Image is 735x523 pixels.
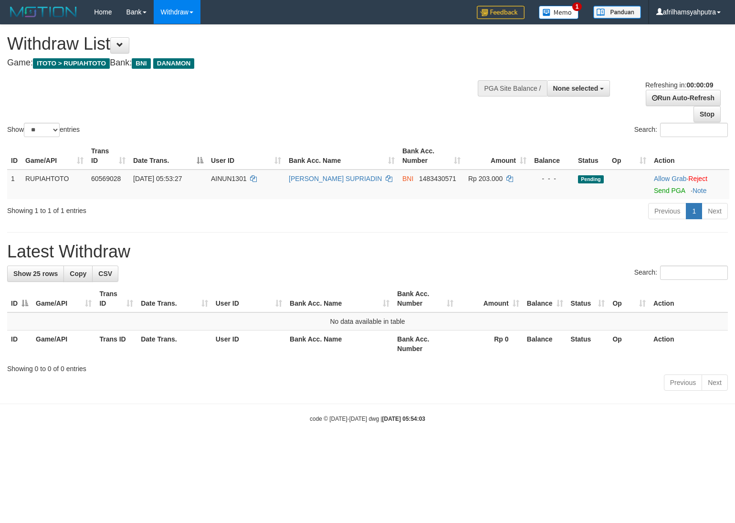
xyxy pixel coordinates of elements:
[609,331,649,358] th: Op
[7,242,728,261] h1: Latest Withdraw
[553,85,598,92] span: None selected
[32,331,95,358] th: Game/API
[286,285,393,312] th: Bank Acc. Name: activate to sort column ascending
[129,142,207,170] th: Date Trans.: activate to sort column descending
[530,142,574,170] th: Balance
[534,174,570,183] div: - - -
[399,142,464,170] th: Bank Acc. Number: activate to sort column ascending
[393,331,457,358] th: Bank Acc. Number
[70,270,86,278] span: Copy
[654,187,685,194] a: Send PGA
[578,175,604,183] span: Pending
[645,81,713,89] span: Refreshing in:
[382,416,425,422] strong: [DATE] 05:54:03
[137,285,212,312] th: Date Trans.: activate to sort column ascending
[133,175,182,182] span: [DATE] 05:53:27
[654,175,688,182] span: ·
[650,331,728,358] th: Action
[7,266,64,282] a: Show 25 rows
[63,266,93,282] a: Copy
[539,6,579,19] img: Button%20Memo.svg
[95,331,137,358] th: Trans ID
[609,285,649,312] th: Op: activate to sort column ascending
[457,285,523,312] th: Amount: activate to sort column ascending
[212,285,286,312] th: User ID: activate to sort column ascending
[285,142,399,170] th: Bank Acc. Name: activate to sort column ascending
[207,142,285,170] th: User ID: activate to sort column ascending
[24,123,60,137] select: Showentries
[650,285,728,312] th: Action
[7,58,481,68] h4: Game: Bank:
[32,285,95,312] th: Game/API: activate to sort column ascending
[402,175,413,182] span: BNI
[693,106,721,122] a: Stop
[153,58,195,69] span: DANAMON
[567,331,609,358] th: Status
[650,170,729,199] td: ·
[7,123,80,137] label: Show entries
[211,175,247,182] span: AINUN1301
[419,175,456,182] span: Copy 1483430571 to clipboard
[132,58,150,69] span: BNI
[468,175,503,182] span: Rp 203.000
[393,285,457,312] th: Bank Acc. Number: activate to sort column ascending
[33,58,110,69] span: ITOTO > RUPIAHTOTO
[91,175,121,182] span: 60569028
[7,170,21,199] td: 1
[688,175,707,182] a: Reject
[634,266,728,280] label: Search:
[464,142,530,170] th: Amount: activate to sort column ascending
[523,331,567,358] th: Balance
[608,142,650,170] th: Op: activate to sort column ascending
[634,123,728,137] label: Search:
[95,285,137,312] th: Trans ID: activate to sort column ascending
[289,175,382,182] a: [PERSON_NAME] SUPRIADIN
[572,2,582,11] span: 1
[92,266,118,282] a: CSV
[654,175,686,182] a: Allow Grab
[7,360,728,374] div: Showing 0 to 0 of 0 entries
[7,5,80,19] img: MOTION_logo.png
[702,374,728,391] a: Next
[477,6,525,19] img: Feedback.jpg
[87,142,129,170] th: Trans ID: activate to sort column ascending
[648,203,686,219] a: Previous
[547,80,610,96] button: None selected
[212,331,286,358] th: User ID
[523,285,567,312] th: Balance: activate to sort column ascending
[702,203,728,219] a: Next
[686,203,702,219] a: 1
[664,374,702,391] a: Previous
[593,6,641,19] img: panduan.png
[686,81,713,89] strong: 00:00:09
[21,170,87,199] td: RUPIAHTOTO
[457,331,523,358] th: Rp 0
[567,285,609,312] th: Status: activate to sort column ascending
[137,331,212,358] th: Date Trans.
[13,270,58,278] span: Show 25 rows
[7,285,32,312] th: ID: activate to sort column descending
[646,90,721,106] a: Run Auto-Refresh
[660,266,728,280] input: Search:
[574,142,608,170] th: Status
[310,416,425,422] small: code © [DATE]-[DATE] dwg |
[7,331,32,358] th: ID
[7,202,299,215] div: Showing 1 to 1 of 1 entries
[98,270,112,278] span: CSV
[478,80,546,96] div: PGA Site Balance /
[7,142,21,170] th: ID
[650,142,729,170] th: Action
[693,187,707,194] a: Note
[21,142,87,170] th: Game/API: activate to sort column ascending
[7,312,728,331] td: No data available in table
[660,123,728,137] input: Search:
[7,34,481,53] h1: Withdraw List
[286,331,393,358] th: Bank Acc. Name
